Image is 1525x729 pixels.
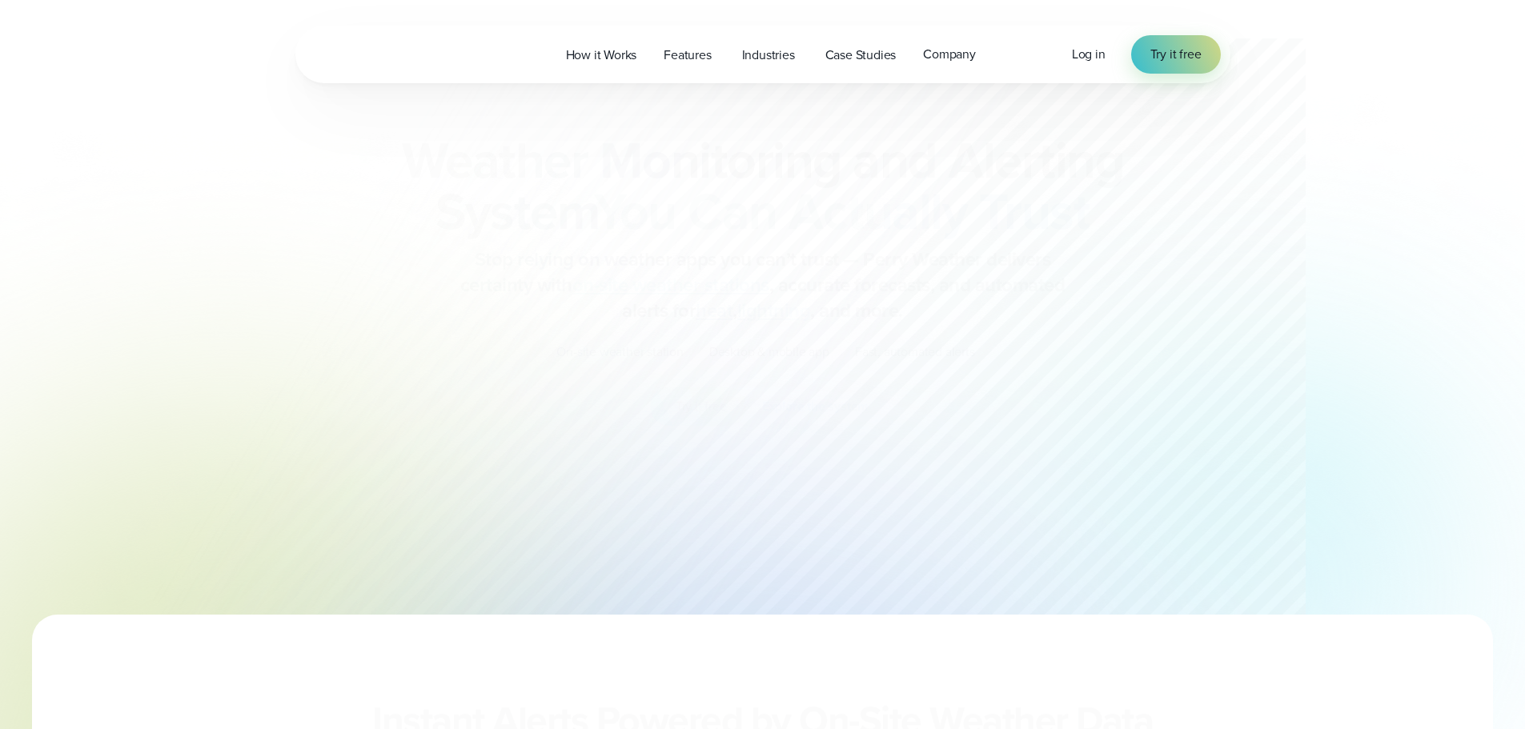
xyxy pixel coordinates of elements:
span: Log in [1072,45,1106,63]
span: Industries [742,46,795,65]
span: How it Works [566,46,637,65]
a: Log in [1072,45,1106,64]
a: Case Studies [812,38,910,71]
span: Features [664,46,711,65]
span: Company [923,45,976,64]
span: Try it free [1150,45,1202,64]
span: Case Studies [825,46,897,65]
a: How it Works [552,38,651,71]
a: Try it free [1131,35,1221,74]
